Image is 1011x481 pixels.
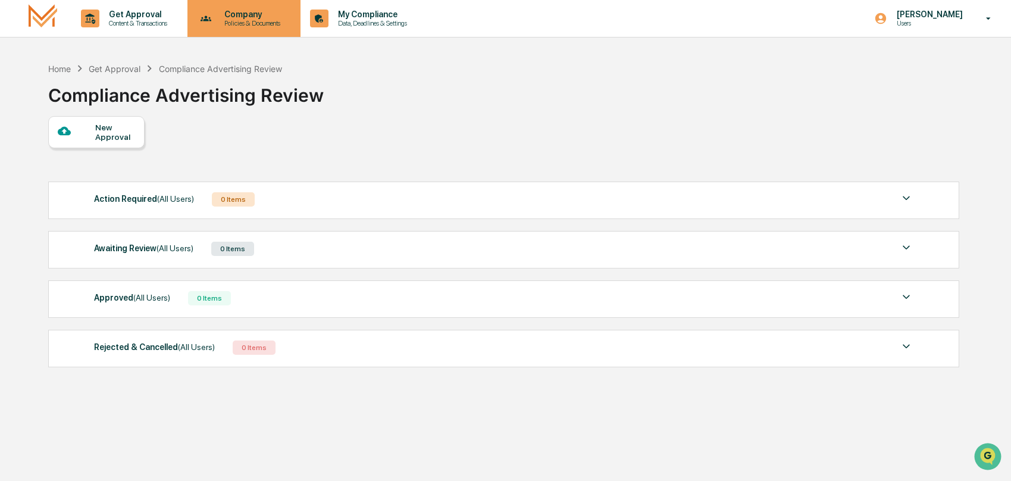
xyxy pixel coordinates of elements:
[99,19,173,27] p: Content & Transactions
[94,191,194,207] div: Action Required
[211,242,254,256] div: 0 Items
[48,64,71,74] div: Home
[84,201,144,211] a: Powered byPylon
[215,19,286,27] p: Policies & Documents
[12,25,217,44] p: How can we help?
[94,290,170,305] div: Approved
[215,10,286,19] p: Company
[188,291,231,305] div: 0 Items
[159,64,282,74] div: Compliance Advertising Review
[86,151,96,161] div: 🗄️
[233,341,276,355] div: 0 Items
[89,64,140,74] div: Get Approval
[899,240,913,255] img: caret
[24,173,75,185] span: Data Lookup
[887,19,969,27] p: Users
[202,95,217,109] button: Start new chat
[94,240,193,256] div: Awaiting Review
[99,10,173,19] p: Get Approval
[40,103,151,113] div: We're available if you need us!
[94,339,215,355] div: Rejected & Cancelled
[98,150,148,162] span: Attestations
[95,123,135,142] div: New Approval
[29,4,57,32] img: logo
[133,293,170,302] span: (All Users)
[178,342,215,352] span: (All Users)
[887,10,969,19] p: [PERSON_NAME]
[328,19,413,27] p: Data, Deadlines & Settings
[7,168,80,189] a: 🔎Data Lookup
[118,202,144,211] span: Pylon
[7,145,82,167] a: 🖐️Preclearance
[156,243,193,253] span: (All Users)
[973,442,1005,474] iframe: Open customer support
[328,10,413,19] p: My Compliance
[157,194,194,204] span: (All Users)
[40,91,195,103] div: Start new chat
[48,75,324,106] div: Compliance Advertising Review
[12,91,33,113] img: 1746055101610-c473b297-6a78-478c-a979-82029cc54cd1
[212,192,255,207] div: 0 Items
[82,145,152,167] a: 🗄️Attestations
[899,191,913,205] img: caret
[899,290,913,304] img: caret
[12,174,21,183] div: 🔎
[899,339,913,354] img: caret
[24,150,77,162] span: Preclearance
[12,151,21,161] div: 🖐️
